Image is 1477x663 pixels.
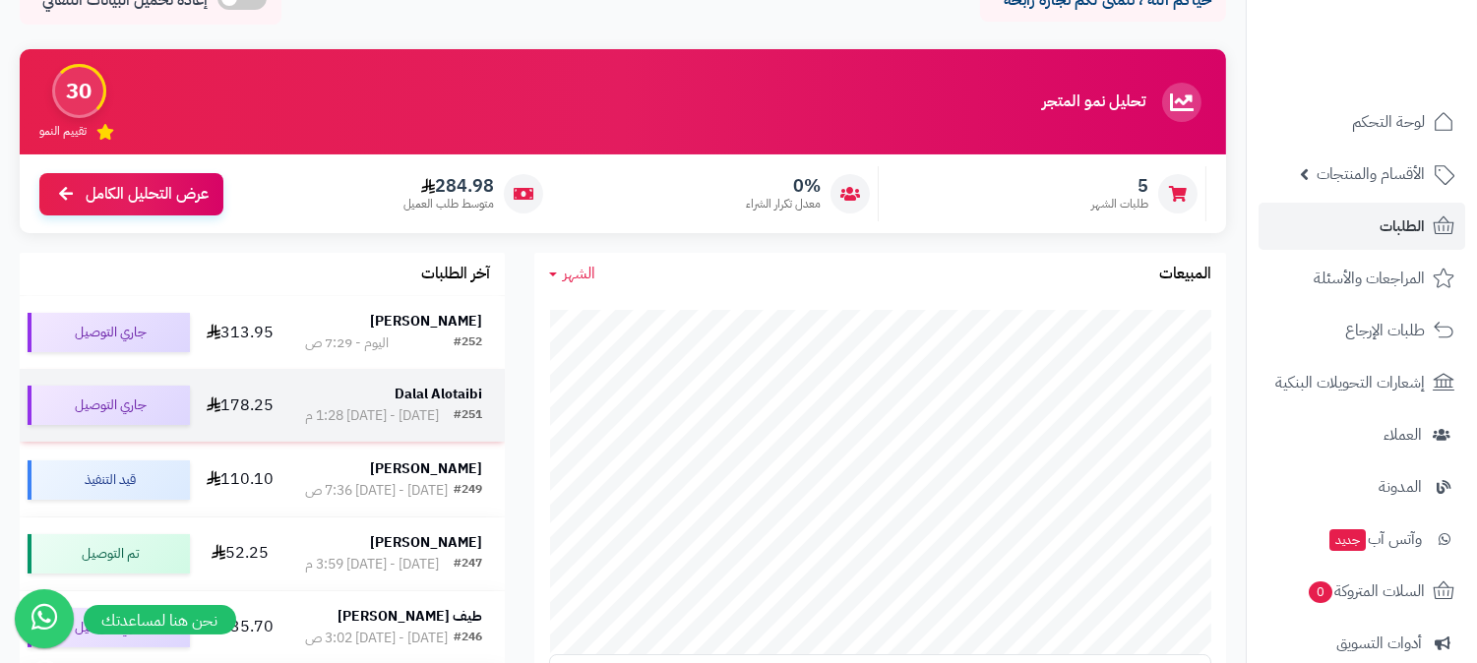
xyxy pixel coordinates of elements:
[1259,203,1465,250] a: الطلبات
[454,555,482,574] div: #247
[1259,463,1465,511] a: المدونة
[1352,108,1425,136] span: لوحة التحكم
[198,296,282,369] td: 313.95
[39,173,223,215] a: عرض التحليل الكامل
[1259,359,1465,406] a: إشعارات التحويلات البنكية
[454,333,482,353] div: #252
[1317,160,1425,188] span: الأقسام والمنتجات
[28,534,190,573] div: تم التوصيل
[370,532,482,553] strong: [PERSON_NAME]
[1091,196,1148,212] span: طلبات الشهر
[28,460,190,500] div: قيد التنفيذ
[1345,317,1425,344] span: طلبات الإرجاع
[1314,265,1425,292] span: المراجعات والأسئلة
[549,263,595,285] a: الشهر
[403,196,494,212] span: متوسط طلب العميل
[28,386,190,425] div: جاري التوصيل
[1336,630,1422,657] span: أدوات التسويق
[1259,515,1465,563] a: وآتس آبجديد
[1259,568,1465,615] a: السلات المتروكة0
[338,606,482,627] strong: طيف [PERSON_NAME]
[198,444,282,516] td: 110.10
[1329,529,1366,551] span: جديد
[1327,525,1422,553] span: وآتس آب
[86,183,209,206] span: عرض التحليل الكامل
[395,384,482,404] strong: Dalal Alotaibi
[1259,98,1465,146] a: لوحة التحكم
[746,175,821,197] span: 0%
[746,196,821,212] span: معدل تكرار الشراء
[1042,93,1145,111] h3: تحليل نمو المتجر
[305,333,389,353] div: اليوم - 7:29 ص
[1259,255,1465,302] a: المراجعات والأسئلة
[39,123,87,140] span: تقييم النمو
[1259,411,1465,458] a: العملاء
[305,555,439,574] div: [DATE] - [DATE] 3:59 م
[198,517,282,590] td: 52.25
[305,406,439,426] div: [DATE] - [DATE] 1:28 م
[1159,266,1211,283] h3: المبيعات
[563,262,595,285] span: الشهر
[305,629,448,648] div: [DATE] - [DATE] 3:02 ص
[1309,581,1332,603] span: 0
[454,406,482,426] div: #251
[1091,175,1148,197] span: 5
[403,175,494,197] span: 284.98
[305,481,448,501] div: [DATE] - [DATE] 7:36 ص
[1380,212,1425,240] span: الطلبات
[28,313,190,352] div: جاري التوصيل
[370,458,482,479] strong: [PERSON_NAME]
[454,629,482,648] div: #246
[454,481,482,501] div: #249
[198,369,282,442] td: 178.25
[1307,577,1425,605] span: السلات المتروكة
[1275,369,1425,396] span: إشعارات التحويلات البنكية
[1384,421,1422,449] span: العملاء
[421,266,490,283] h3: آخر الطلبات
[370,311,482,331] strong: [PERSON_NAME]
[1379,473,1422,501] span: المدونة
[1259,307,1465,354] a: طلبات الإرجاع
